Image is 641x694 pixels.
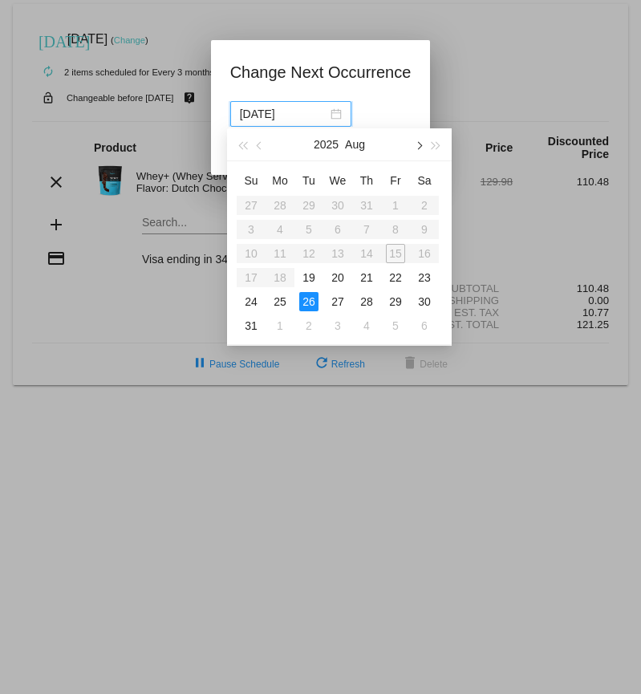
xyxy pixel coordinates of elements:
button: 2025 [314,128,339,160]
td: 9/4/2025 [352,314,381,338]
div: 2 [299,316,318,335]
div: 23 [415,268,434,287]
td: 9/1/2025 [266,314,294,338]
div: 27 [328,292,347,311]
button: Aug [345,128,365,160]
button: Previous month (PageUp) [251,128,269,160]
td: 9/6/2025 [410,314,439,338]
td: 8/20/2025 [323,266,352,290]
td: 8/28/2025 [352,290,381,314]
div: 21 [357,268,376,287]
div: 1 [270,316,290,335]
th: Fri [381,168,410,193]
td: 8/29/2025 [381,290,410,314]
div: 28 [357,292,376,311]
th: Thu [352,168,381,193]
div: 4 [357,316,376,335]
button: Last year (Control + left) [233,128,251,160]
th: Wed [323,168,352,193]
th: Tue [294,168,323,193]
input: Select date [240,105,327,123]
div: 22 [386,268,405,287]
td: 8/26/2025 [294,290,323,314]
td: 8/24/2025 [237,290,266,314]
td: 8/30/2025 [410,290,439,314]
div: 24 [241,292,261,311]
td: 8/27/2025 [323,290,352,314]
td: 8/19/2025 [294,266,323,290]
th: Sun [237,168,266,193]
td: 9/2/2025 [294,314,323,338]
div: 19 [299,268,318,287]
div: 31 [241,316,261,335]
td: 8/25/2025 [266,290,294,314]
td: 9/5/2025 [381,314,410,338]
div: 3 [328,316,347,335]
td: 8/23/2025 [410,266,439,290]
div: 29 [386,292,405,311]
div: 25 [270,292,290,311]
td: 8/31/2025 [237,314,266,338]
button: Next month (PageDown) [409,128,427,160]
div: 26 [299,292,318,311]
td: 8/21/2025 [352,266,381,290]
td: 8/22/2025 [381,266,410,290]
div: 30 [415,292,434,311]
div: 6 [415,316,434,335]
button: Next year (Control + right) [428,128,445,160]
th: Sat [410,168,439,193]
div: 5 [386,316,405,335]
div: 20 [328,268,347,287]
td: 9/3/2025 [323,314,352,338]
th: Mon [266,168,294,193]
h1: Change Next Occurrence [230,59,412,85]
